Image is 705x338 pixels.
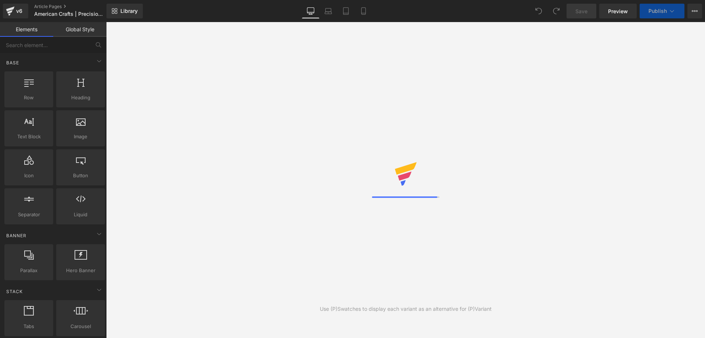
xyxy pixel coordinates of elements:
span: Separator [7,211,51,218]
span: Base [6,59,20,66]
span: Parallax [7,267,51,274]
span: Tabs [7,323,51,330]
button: Publish [640,4,684,18]
span: Heading [58,94,103,102]
span: Liquid [58,211,103,218]
a: Preview [599,4,637,18]
a: New Library [106,4,143,18]
div: v6 [15,6,24,16]
a: Laptop [319,4,337,18]
a: Tablet [337,4,355,18]
span: Library [120,8,138,14]
span: Text Block [7,133,51,140]
div: Use (P)Swatches to display each variant as an alternative for (P)Variant [320,305,492,313]
a: Mobile [355,4,372,18]
span: Save [575,7,587,15]
span: Publish [648,8,667,14]
a: Desktop [302,4,319,18]
span: Hero Banner [58,267,103,274]
span: Row [7,94,51,102]
span: American Crafts | Precision Tools for Scrapbooking, Card Making &amp; Paper Crafts [34,11,105,17]
span: Preview [608,7,628,15]
button: More [687,4,702,18]
a: Global Style [53,22,106,37]
span: Icon [7,172,51,179]
a: v6 [3,4,28,18]
span: Stack [6,288,23,295]
button: Redo [549,4,564,18]
span: Banner [6,232,27,239]
span: Carousel [58,323,103,330]
span: Button [58,172,103,179]
a: Article Pages [34,4,119,10]
span: Image [58,133,103,140]
button: Undo [531,4,546,18]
